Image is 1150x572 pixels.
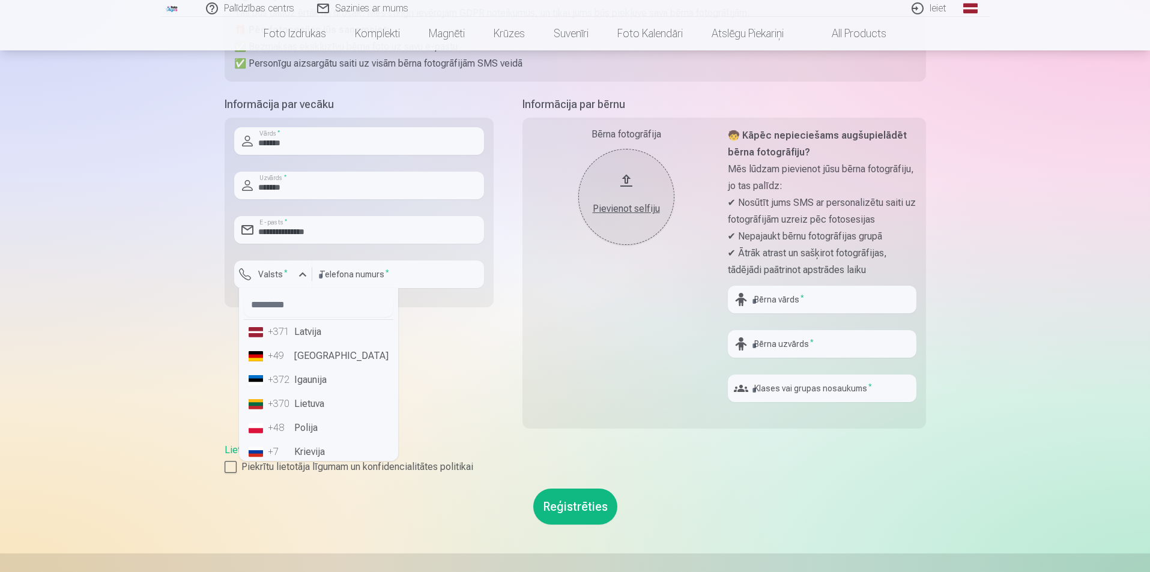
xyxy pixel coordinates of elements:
[268,421,292,435] div: +48
[414,17,479,50] a: Magnēti
[268,325,292,339] div: +371
[225,444,301,456] a: Lietošanas līgums
[253,268,292,280] label: Valsts
[697,17,798,50] a: Atslēgu piekariņi
[578,149,674,245] button: Pievienot selfiju
[225,96,494,113] h5: Informācija par vecāku
[268,445,292,459] div: +7
[244,440,393,464] li: Krievija
[244,344,393,368] li: [GEOGRAPHIC_DATA]
[268,349,292,363] div: +49
[532,127,721,142] div: Bērna fotogrāfija
[603,17,697,50] a: Foto kalendāri
[340,17,414,50] a: Komplekti
[244,320,393,344] li: Latvija
[728,130,907,158] strong: 🧒 Kāpēc nepieciešams augšupielādēt bērna fotogrāfiju?
[244,392,393,416] li: Lietuva
[590,202,662,216] div: Pievienot selfiju
[479,17,539,50] a: Krūzes
[728,245,916,278] p: ✔ Ātrāk atrast un sašķirot fotogrāfijas, tādējādi paātrinot apstrādes laiku
[268,373,292,387] div: +372
[728,161,916,194] p: Mēs lūdzam pievienot jūsu bērna fotogrāfiju, jo tas palīdz:
[166,5,179,12] img: /fa1
[234,260,312,288] button: Valsts*
[268,397,292,411] div: +370
[244,416,393,440] li: Polija
[249,17,340,50] a: Foto izdrukas
[225,443,926,474] div: ,
[798,17,901,50] a: All products
[234,55,916,72] p: ✅ Personīgu aizsargātu saiti uz visām bērna fotogrāfijām SMS veidā
[533,489,617,525] button: Reģistrēties
[539,17,603,50] a: Suvenīri
[225,460,926,474] label: Piekrītu lietotāja līgumam un konfidencialitātes politikai
[728,194,916,228] p: ✔ Nosūtīt jums SMS ar personalizētu saiti uz fotogrāfijām uzreiz pēc fotosesijas
[244,368,393,392] li: Igaunija
[522,96,926,113] h5: Informācija par bērnu
[728,228,916,245] p: ✔ Nepajaukt bērnu fotogrāfijas grupā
